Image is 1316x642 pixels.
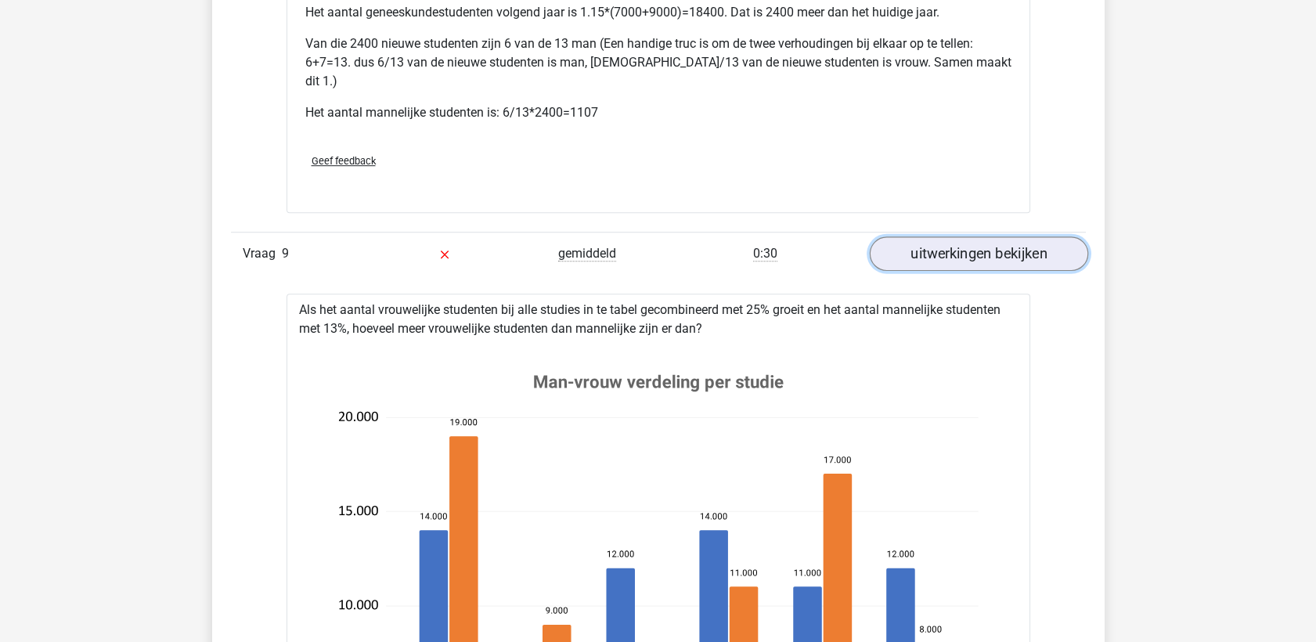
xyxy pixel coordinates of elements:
span: Vraag [243,244,282,263]
span: Geef feedback [312,155,376,167]
p: Het aantal mannelijke studenten is: 6/13*2400=1107 [305,103,1011,122]
a: uitwerkingen bekijken [869,236,1087,271]
p: Het aantal geneeskundestudenten volgend jaar is 1.15*(7000+9000)=18400. Dat is 2400 meer dan het ... [305,3,1011,22]
span: gemiddeld [558,246,616,261]
span: 0:30 [753,246,777,261]
p: Van die 2400 nieuwe studenten zijn 6 van de 13 man (Een handige truc is om de twee verhoudingen b... [305,34,1011,91]
span: 9 [282,246,289,261]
